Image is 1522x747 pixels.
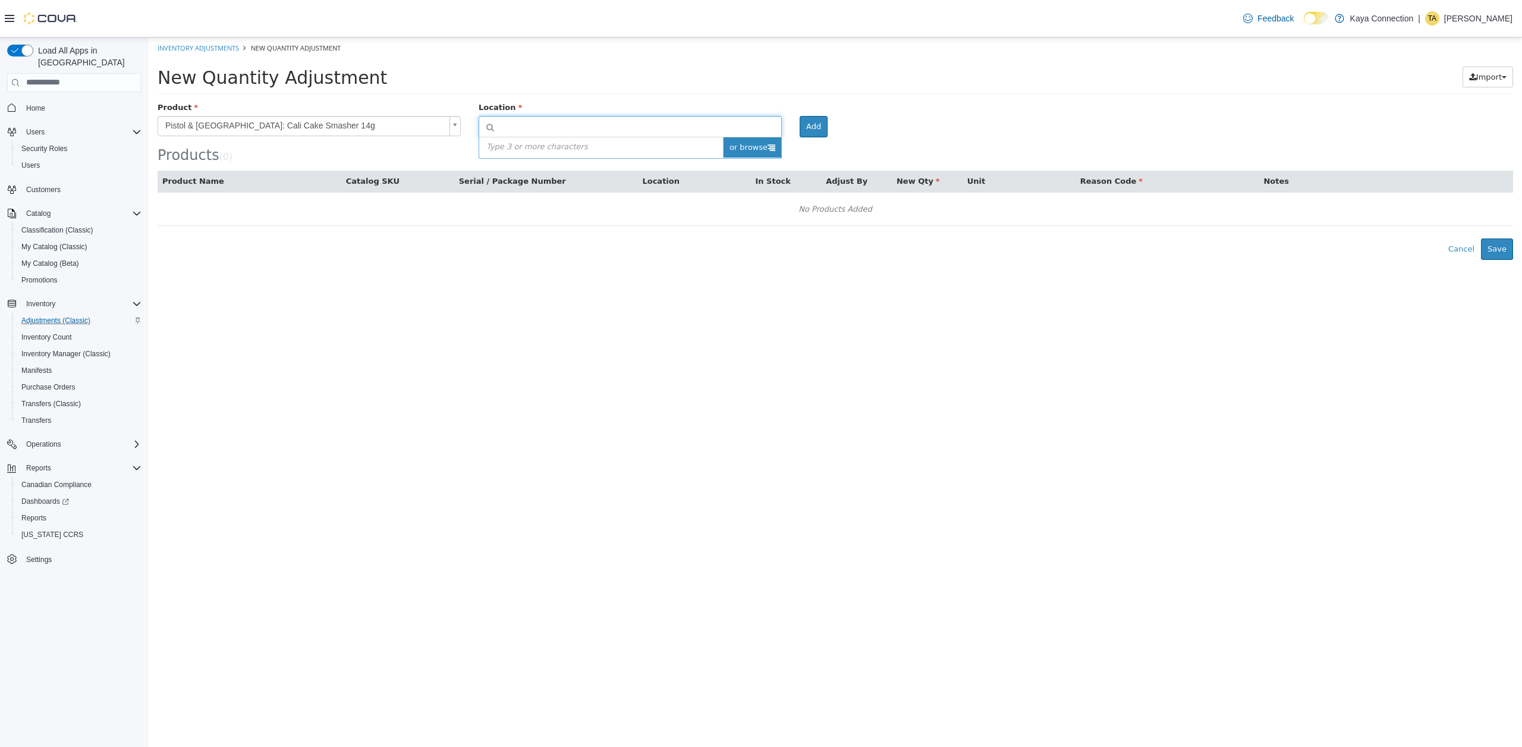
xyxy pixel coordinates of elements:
p: Kaya Connection [1350,11,1414,26]
span: Washington CCRS [17,528,141,542]
a: Purchase Orders [17,380,80,394]
span: Manifests [17,363,141,378]
span: Canadian Compliance [21,480,92,489]
button: My Catalog (Classic) [12,238,146,255]
button: Users [2,124,146,140]
button: Reports [21,461,56,475]
span: Transfers [17,413,141,428]
span: Pistol & [GEOGRAPHIC_DATA]: Cali Cake Smasher 14g [10,79,296,98]
span: Operations [21,437,141,451]
a: Adjustments (Classic) [17,313,95,328]
button: My Catalog (Beta) [12,255,146,272]
span: Import [1328,35,1353,44]
span: Inventory Count [17,330,141,344]
a: Inventory Manager (Classic) [17,347,115,361]
span: Customers [26,185,61,194]
span: Transfers (Classic) [17,397,141,411]
span: TA [1428,11,1436,26]
button: Security Roles [12,140,146,157]
button: Promotions [12,272,146,288]
span: Feedback [1257,12,1294,24]
span: New Quantity Adjustment [9,30,238,51]
span: Dashboards [17,494,141,509]
a: Feedback [1238,7,1298,30]
button: Location [493,138,533,150]
a: Transfers (Classic) [17,397,86,411]
span: Inventory [21,297,141,311]
span: Classification (Classic) [21,225,93,235]
span: Load All Apps in [GEOGRAPHIC_DATA] [33,45,141,68]
a: Inventory Count [17,330,77,344]
a: Security Roles [17,142,72,156]
a: Transfers [17,413,56,428]
img: Cova [24,12,77,24]
span: Reports [17,511,141,525]
a: Dashboards [12,493,146,510]
span: My Catalog (Beta) [21,259,79,268]
span: My Catalog (Classic) [17,240,141,254]
button: Notes [1115,138,1142,150]
button: Reports [12,510,146,526]
span: Home [21,101,141,115]
span: Manifests [21,366,52,375]
span: [US_STATE] CCRS [21,530,83,539]
span: Users [21,125,141,139]
span: Security Roles [21,144,67,153]
span: Security Roles [17,142,141,156]
span: Inventory Manager (Classic) [17,347,141,361]
a: Customers [21,183,65,197]
a: Home [21,101,50,115]
a: Dashboards [17,494,74,509]
a: My Catalog (Beta) [17,256,84,271]
button: Classification (Classic) [12,222,146,238]
span: Inventory [26,299,55,309]
button: Adjust By [677,138,721,150]
span: Reports [26,463,51,473]
span: Customers [21,182,141,197]
span: Users [26,127,45,137]
a: Reports [17,511,51,525]
a: My Catalog (Classic) [17,240,92,254]
span: My Catalog (Classic) [21,242,87,252]
button: Save [1332,201,1364,222]
span: Users [17,158,141,172]
span: Inventory Count [21,332,72,342]
span: Transfers (Classic) [21,399,81,409]
button: Catalog [21,206,55,221]
span: Location [330,65,373,74]
span: New Quantity Adjustment [102,6,192,15]
button: Inventory [21,297,60,311]
button: Home [2,99,146,117]
span: Inventory Manager (Classic) [21,349,111,359]
a: Settings [21,553,56,567]
span: Products [9,109,71,126]
span: Catalog [21,206,141,221]
button: Catalog SKU [197,138,253,150]
button: Cancel [1293,201,1332,222]
span: or browse [574,100,633,120]
span: Home [26,103,45,113]
p: | [1418,11,1420,26]
a: Users [17,158,45,172]
button: Inventory [2,296,146,312]
a: [US_STATE] CCRS [17,528,88,542]
span: 0 [74,114,80,125]
button: Operations [2,436,146,453]
button: Reports [2,460,146,476]
span: Classification (Classic) [17,223,141,237]
button: Import [1314,29,1364,51]
span: Promotions [21,275,58,285]
button: Unit [819,138,839,150]
button: Transfers (Classic) [12,396,146,412]
button: Catalog [2,205,146,222]
span: Users [21,161,40,170]
span: Reason Code [932,139,994,148]
span: New Qty [748,139,791,148]
button: Manifests [12,362,146,379]
button: In Stock [606,138,644,150]
a: Promotions [17,273,62,287]
div: No Products Added [17,163,1357,181]
span: Settings [21,551,141,566]
input: Dark Mode [1304,12,1329,24]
